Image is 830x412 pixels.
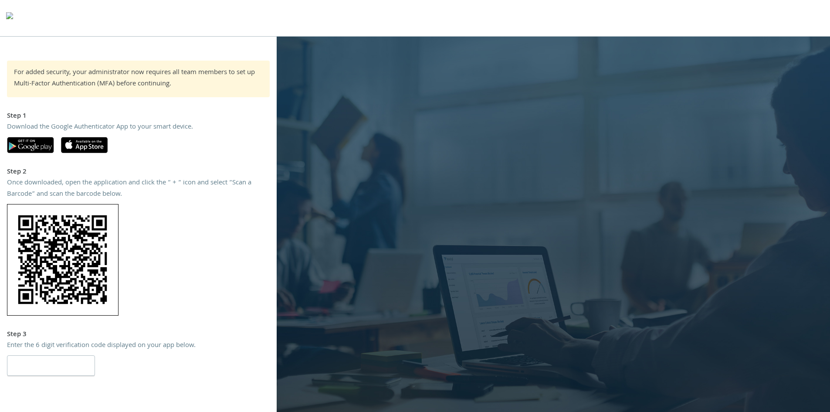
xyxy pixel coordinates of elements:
[7,329,27,340] strong: Step 3
[14,68,263,90] div: For added security, your administrator now requires all team members to set up Multi-Factor Authe...
[7,340,270,352] div: Enter the 6 digit verification code displayed on your app below.
[7,167,27,178] strong: Step 2
[61,137,108,153] img: apple-app-store.svg
[7,204,119,316] img: 9FaIP7dp5xYAAAAAElFTkSuQmCC
[7,137,54,153] img: google-play.svg
[7,111,27,122] strong: Step 1
[6,9,13,27] img: todyl-logo-dark.svg
[7,122,270,133] div: Download the Google Authenticator App to your smart device.
[7,178,270,200] div: Once downloaded, open the application and click the “ + “ icon and select “Scan a Barcode” and sc...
